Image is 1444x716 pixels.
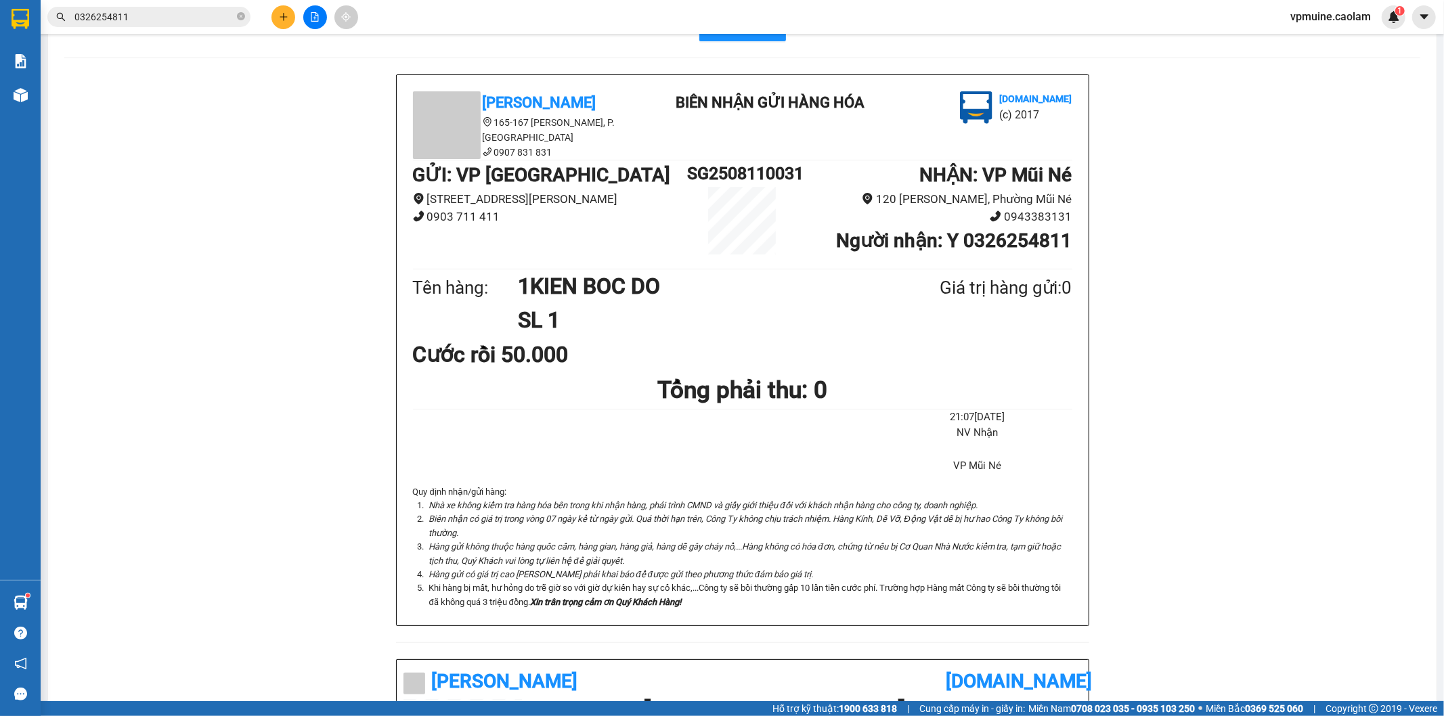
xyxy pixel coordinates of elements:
[14,627,27,640] span: question-circle
[874,274,1072,302] div: Giá trị hàng gửi: 0
[341,12,351,22] span: aim
[14,657,27,670] span: notification
[413,274,519,302] div: Tên hàng:
[413,485,1072,610] div: Quy định nhận/gửi hàng :
[1028,701,1195,716] span: Miền Nam
[1245,703,1303,714] strong: 0369 525 060
[1412,5,1436,29] button: caret-down
[797,208,1072,226] li: 0943383131
[919,701,1025,716] span: Cung cấp máy in - giấy in:
[960,91,992,124] img: logo.jpg
[14,596,28,610] img: warehouse-icon
[1279,8,1382,25] span: vpmuine.caolam
[14,88,28,102] img: warehouse-icon
[836,229,1072,252] b: Người nhận : Y 0326254811
[310,12,320,22] span: file-add
[1418,11,1430,23] span: caret-down
[999,106,1072,123] li: (c) 2017
[413,164,671,186] b: GỬI : VP [GEOGRAPHIC_DATA]
[883,425,1072,441] li: NV Nhận
[413,190,688,208] li: [STREET_ADDRESS][PERSON_NAME]
[483,117,492,127] span: environment
[687,160,797,187] h1: SG2508110031
[237,12,245,20] span: close-circle
[426,581,1072,609] li: Khi hàng bị mất, hư hỏng do trễ giờ so với giờ dự kiến hay sự cố khác,...Công ty sẽ bồi thường gấ...
[1071,703,1195,714] strong: 0708 023 035 - 0935 103 250
[797,190,1072,208] li: 120 [PERSON_NAME], Phường Mũi Né
[12,9,29,29] img: logo-vxr
[862,193,873,204] span: environment
[772,701,897,716] span: Hỗ trợ kỹ thuật:
[676,94,865,111] b: BIÊN NHẬN GỬI HÀNG HÓA
[483,94,596,111] b: [PERSON_NAME]
[271,5,295,29] button: plus
[518,269,874,303] h1: 1KIEN BOC DO
[279,12,288,22] span: plus
[1369,704,1378,713] span: copyright
[883,458,1072,474] li: VP Mũi Né
[946,670,1092,692] b: [DOMAIN_NAME]
[413,115,657,145] li: 165-167 [PERSON_NAME], P. [GEOGRAPHIC_DATA]
[839,703,897,714] strong: 1900 633 818
[907,701,909,716] span: |
[14,688,27,700] span: message
[432,670,578,692] b: [PERSON_NAME]
[413,193,424,204] span: environment
[413,210,424,222] span: phone
[518,303,874,337] h1: SL 1
[429,500,978,510] i: Nhà xe không kiểm tra hàng hóa bên trong khi nhận hàng, phải trình CMND và giấy giới thiệu đối vớ...
[1388,11,1400,23] img: icon-new-feature
[530,597,681,607] strong: Xin trân trọng cảm ơn Quý Khách Hàng!
[483,147,492,156] span: phone
[919,164,1072,186] b: NHẬN : VP Mũi Né
[74,9,234,24] input: Tìm tên, số ĐT hoặc mã đơn
[429,514,1062,537] i: Biên nhận có giá trị trong vòng 07 ngày kể từ ngày gửi. Quá thời hạn trên, Công Ty không chịu trá...
[303,5,327,29] button: file-add
[14,54,28,68] img: solution-icon
[413,372,1072,409] h1: Tổng phải thu: 0
[413,338,630,372] div: Cước rồi 50.000
[883,409,1072,426] li: 21:07[DATE]
[334,5,358,29] button: aim
[237,11,245,24] span: close-circle
[413,208,688,226] li: 0903 711 411
[429,569,814,579] i: Hàng gửi có giá trị cao [PERSON_NAME] phải khai báo để được gửi theo phương thức đảm bảo giá trị.
[999,93,1072,104] b: [DOMAIN_NAME]
[990,210,1001,222] span: phone
[1397,6,1402,16] span: 1
[1206,701,1303,716] span: Miền Bắc
[1395,6,1405,16] sup: 1
[26,594,30,598] sup: 1
[1198,706,1202,711] span: ⚪️
[413,145,657,160] li: 0907 831 831
[429,541,1062,565] i: Hàng gửi không thuộc hàng quốc cấm, hàng gian, hàng giả, hàng dễ gây cháy nổ,...Hàng không có hóa...
[1313,701,1315,716] span: |
[56,12,66,22] span: search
